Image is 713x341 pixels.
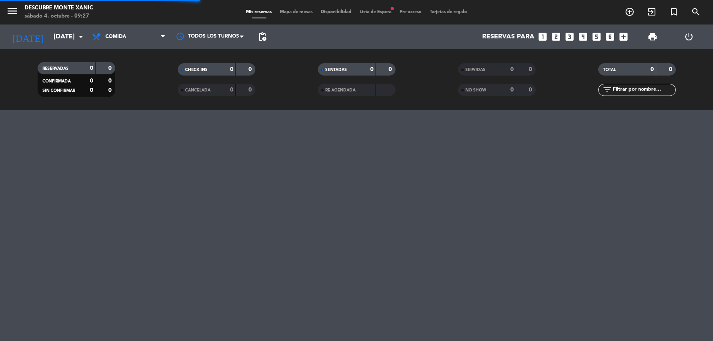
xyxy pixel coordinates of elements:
strong: 0 [529,67,534,72]
strong: 0 [510,87,514,93]
strong: 0 [529,87,534,93]
i: looks_one [537,31,548,42]
span: CHECK INS [185,68,208,72]
span: pending_actions [257,32,267,42]
span: SENTADAS [325,68,347,72]
span: Tarjetas de regalo [426,10,471,14]
i: power_settings_new [684,32,694,42]
strong: 0 [90,65,93,71]
strong: 0 [669,67,674,72]
span: Comida [105,34,126,40]
i: add_box [618,31,629,42]
i: [DATE] [6,28,49,46]
strong: 0 [90,87,93,93]
strong: 0 [90,78,93,84]
strong: 0 [108,65,113,71]
i: add_circle_outline [625,7,635,17]
input: Filtrar por nombre... [612,85,675,94]
span: SERVIDAS [465,68,485,72]
span: print [648,32,657,42]
strong: 0 [389,67,393,72]
strong: 0 [108,78,113,84]
i: arrow_drop_down [76,32,86,42]
i: looks_4 [578,31,588,42]
span: fiber_manual_record [390,6,395,11]
span: Reserva especial [663,5,685,19]
strong: 0 [230,67,233,72]
span: NO SHOW [465,88,486,92]
span: RESERVADAS [42,67,69,71]
span: CONFIRMADA [42,79,71,83]
span: SIN CONFIRMAR [42,89,75,93]
button: menu [6,5,18,20]
i: turned_in_not [669,7,679,17]
div: sábado 4. octubre - 09:27 [25,12,93,20]
span: RE AGENDADA [325,88,355,92]
span: BUSCAR [685,5,707,19]
strong: 0 [650,67,654,72]
div: LOG OUT [671,25,707,49]
i: looks_5 [591,31,602,42]
span: CANCELADA [185,88,210,92]
strong: 0 [108,87,113,93]
span: Pre-acceso [396,10,426,14]
i: looks_6 [605,31,615,42]
span: RESERVAR MESA [619,5,641,19]
span: WALK IN [641,5,663,19]
div: Descubre Monte Xanic [25,4,93,12]
span: TOTAL [603,68,616,72]
strong: 0 [230,87,233,93]
i: looks_3 [564,31,575,42]
span: Mis reservas [242,10,276,14]
span: Disponibilidad [317,10,355,14]
i: exit_to_app [647,7,657,17]
i: filter_list [602,85,612,95]
span: Reservas para [482,33,534,41]
strong: 0 [510,67,514,72]
strong: 0 [248,87,253,93]
strong: 0 [248,67,253,72]
i: search [691,7,701,17]
i: looks_two [551,31,561,42]
span: Lista de Espera [355,10,396,14]
i: menu [6,5,18,17]
span: Mapa de mesas [276,10,317,14]
strong: 0 [370,67,373,72]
